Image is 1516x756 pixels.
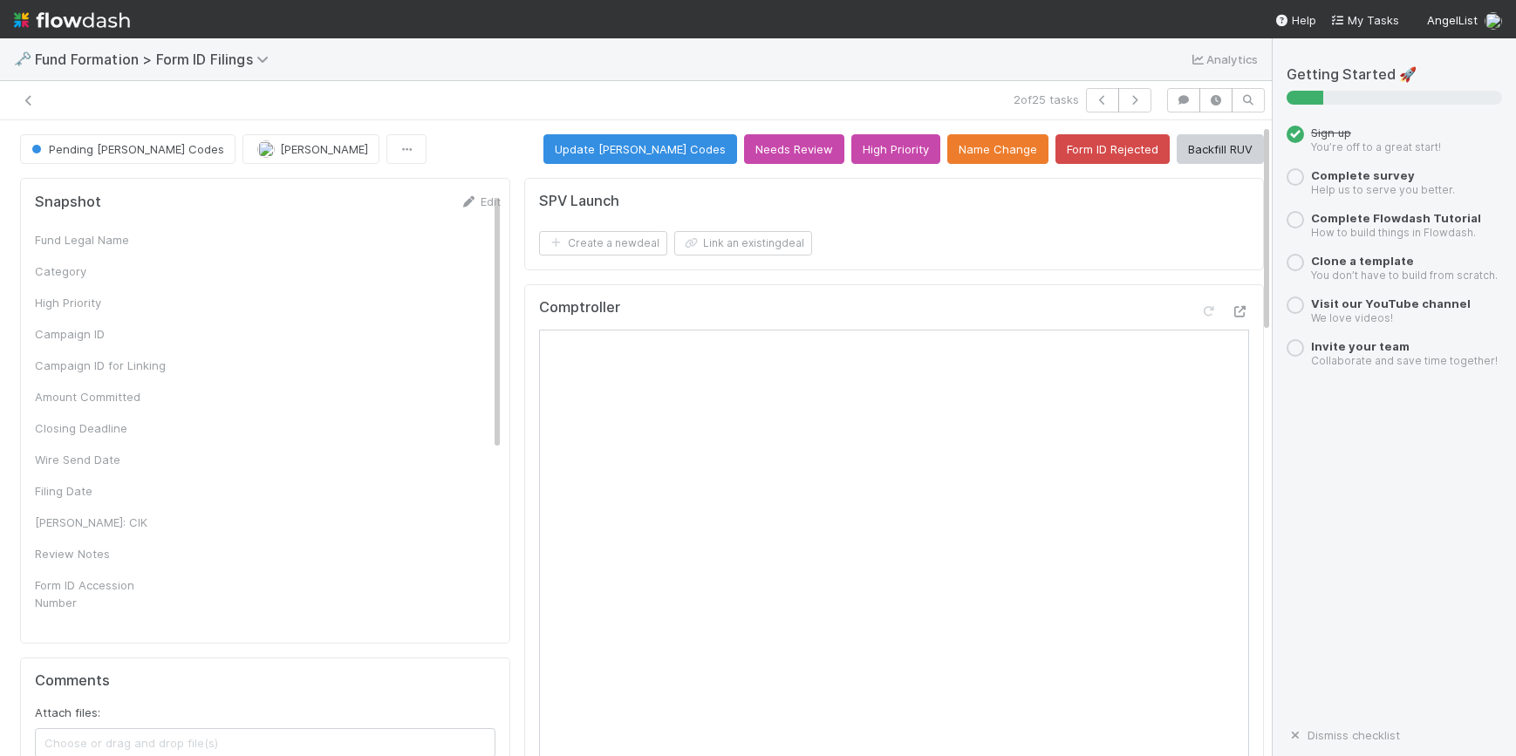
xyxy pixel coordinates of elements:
button: High Priority [851,134,940,164]
button: Backfill RUV [1177,134,1264,164]
div: Closing Deadline [35,419,166,437]
label: Attach files: [35,704,100,721]
span: 2 of 25 tasks [1014,91,1079,108]
button: [PERSON_NAME] [242,134,379,164]
a: Complete survey [1311,168,1415,182]
div: Help [1274,11,1316,29]
small: How to build things in Flowdash. [1311,226,1476,239]
div: Filing Date [35,482,166,500]
a: My Tasks [1330,11,1399,29]
div: Campaign ID for Linking [35,357,166,374]
h5: SPV Launch [539,193,619,210]
a: Invite your team [1311,339,1410,353]
small: You don’t have to build from scratch. [1311,269,1498,282]
button: Pending [PERSON_NAME] Codes [20,134,236,164]
span: Fund Formation > Form ID Filings [35,51,277,68]
span: Pending [PERSON_NAME] Codes [28,142,224,156]
div: High Priority [35,294,166,311]
span: AngelList [1427,13,1478,27]
span: My Tasks [1330,13,1399,27]
button: Link an existingdeal [674,231,812,255]
button: Create a newdeal [539,231,667,255]
a: Complete Flowdash Tutorial [1311,211,1481,225]
img: avatar_7d33b4c2-6dd7-4bf3-9761-6f087fa0f5c6.png [257,140,275,158]
small: We love videos! [1311,311,1393,324]
span: Sign up [1311,126,1351,140]
a: Analytics [1189,49,1258,70]
img: avatar_7d33b4c2-6dd7-4bf3-9761-6f087fa0f5c6.png [1485,12,1502,30]
div: Fund Legal Name [35,231,166,249]
h5: Comments [35,672,495,690]
div: Category [35,262,166,280]
button: Needs Review [744,134,844,164]
h5: Getting Started 🚀 [1287,66,1502,84]
span: 🗝️ [14,51,31,66]
div: Resolution Notes [35,625,166,643]
small: Collaborate and save time together! [1311,354,1498,367]
div: Wire Send Date [35,451,166,468]
div: Amount Committed [35,388,166,405]
button: Name Change [947,134,1048,164]
a: Dismiss checklist [1287,728,1400,742]
button: Form ID Rejected [1055,134,1170,164]
div: Review Notes [35,545,166,562]
a: Visit our YouTube channel [1311,296,1471,310]
img: logo-inverted-e16ddd16eac7371096b0.svg [14,5,130,35]
h5: Snapshot [35,194,101,211]
a: Edit [460,194,501,208]
button: Update [PERSON_NAME] Codes [543,134,737,164]
small: Help us to serve you better. [1311,183,1455,196]
h5: Comptroller [539,299,620,317]
div: Campaign ID [35,325,166,343]
small: You’re off to a great start! [1311,140,1441,153]
span: [PERSON_NAME] [280,142,368,156]
div: [PERSON_NAME]: CIK [35,514,166,531]
a: Clone a template [1311,254,1414,268]
div: Form ID Accession Number [35,576,166,611]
